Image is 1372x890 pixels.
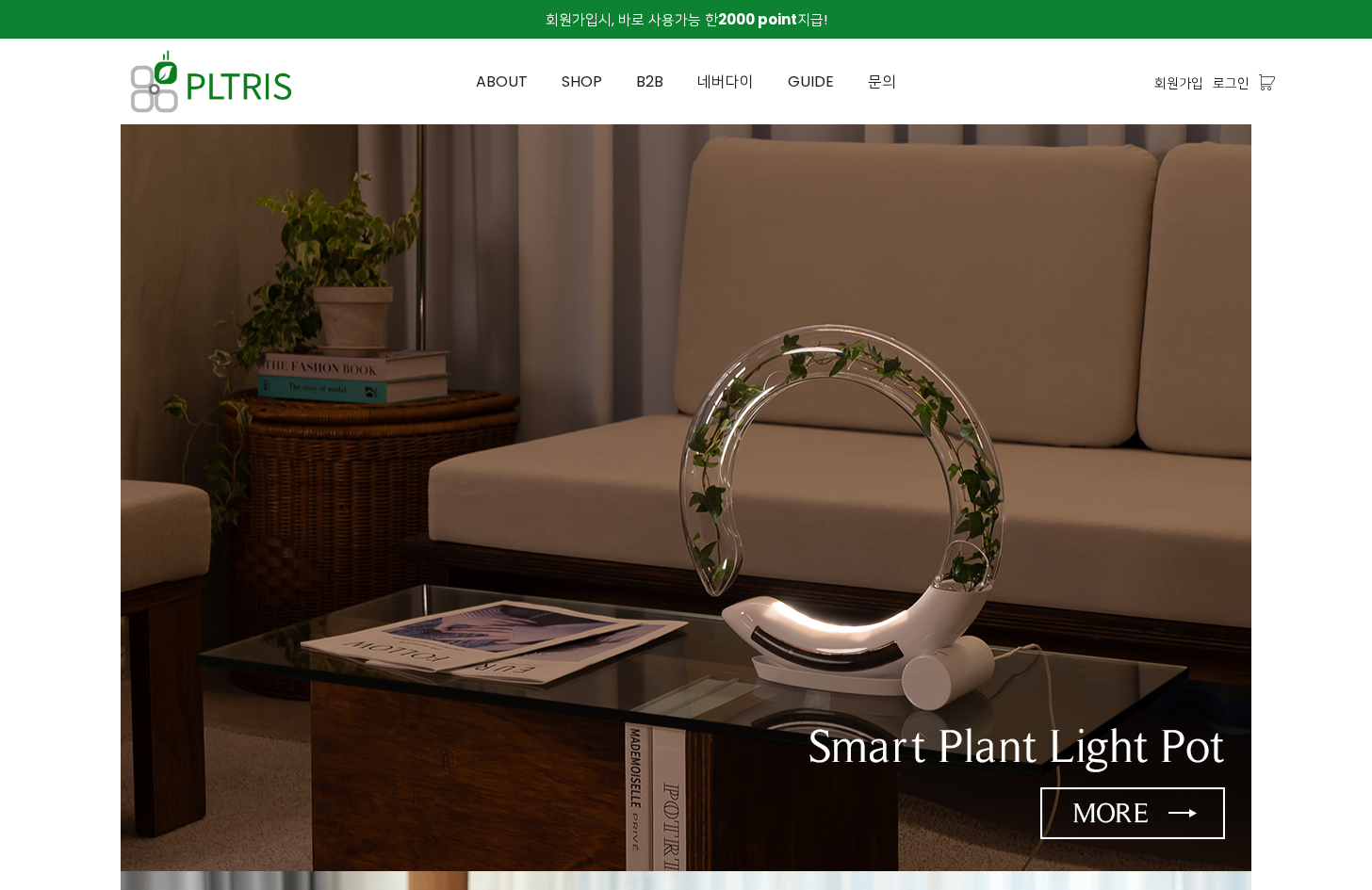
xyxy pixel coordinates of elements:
strong: 2000 point [718,9,797,29]
span: GUIDE [788,71,834,92]
span: 네버다이 [697,71,754,92]
a: 회원가입 [1154,73,1203,93]
a: SHOP [545,40,619,124]
span: B2B [636,71,663,92]
a: B2B [619,40,680,124]
span: SHOP [562,71,602,92]
a: 네버다이 [680,40,771,124]
a: 로그인 [1213,73,1249,93]
a: ABOUT [459,40,545,124]
a: 문의 [851,40,913,124]
a: GUIDE [771,40,851,124]
span: 회원가입시, 바로 사용가능 한 지급! [546,9,827,29]
span: 문의 [868,71,896,92]
span: ABOUT [476,71,528,92]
